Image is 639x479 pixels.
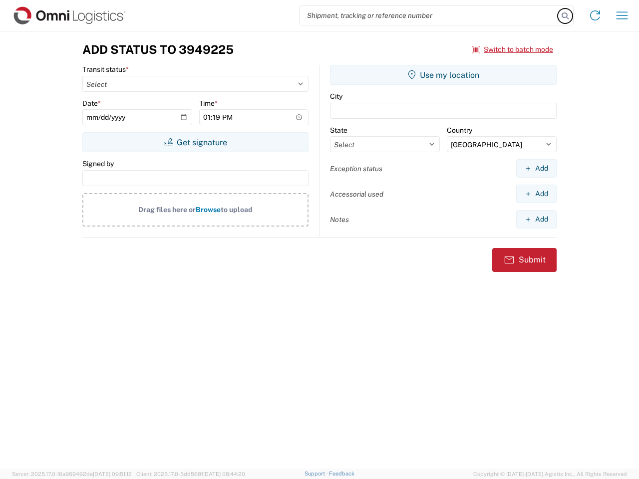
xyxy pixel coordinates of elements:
label: State [330,126,347,135]
h3: Add Status to 3949225 [82,42,234,57]
span: Copyright © [DATE]-[DATE] Agistix Inc., All Rights Reserved [473,470,627,479]
button: Switch to batch mode [472,41,553,58]
span: to upload [221,206,253,214]
button: Add [516,185,557,203]
button: Add [516,210,557,229]
button: Use my location [330,65,557,85]
label: Transit status [82,65,129,74]
button: Add [516,159,557,178]
label: City [330,92,342,101]
a: Support [305,471,329,477]
label: Signed by [82,159,114,168]
span: Client: 2025.17.0-5dd568f [136,471,245,477]
button: Submit [492,248,557,272]
label: Country [447,126,472,135]
label: Date [82,99,101,108]
input: Shipment, tracking or reference number [300,6,558,25]
button: Get signature [82,132,309,152]
span: Drag files here or [138,206,196,214]
span: [DATE] 08:44:20 [203,471,245,477]
label: Accessorial used [330,190,383,199]
span: [DATE] 09:51:12 [93,471,132,477]
label: Notes [330,215,349,224]
span: Browse [196,206,221,214]
a: Feedback [329,471,354,477]
span: Server: 2025.17.0-16a969492de [12,471,132,477]
label: Exception status [330,164,382,173]
label: Time [199,99,218,108]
